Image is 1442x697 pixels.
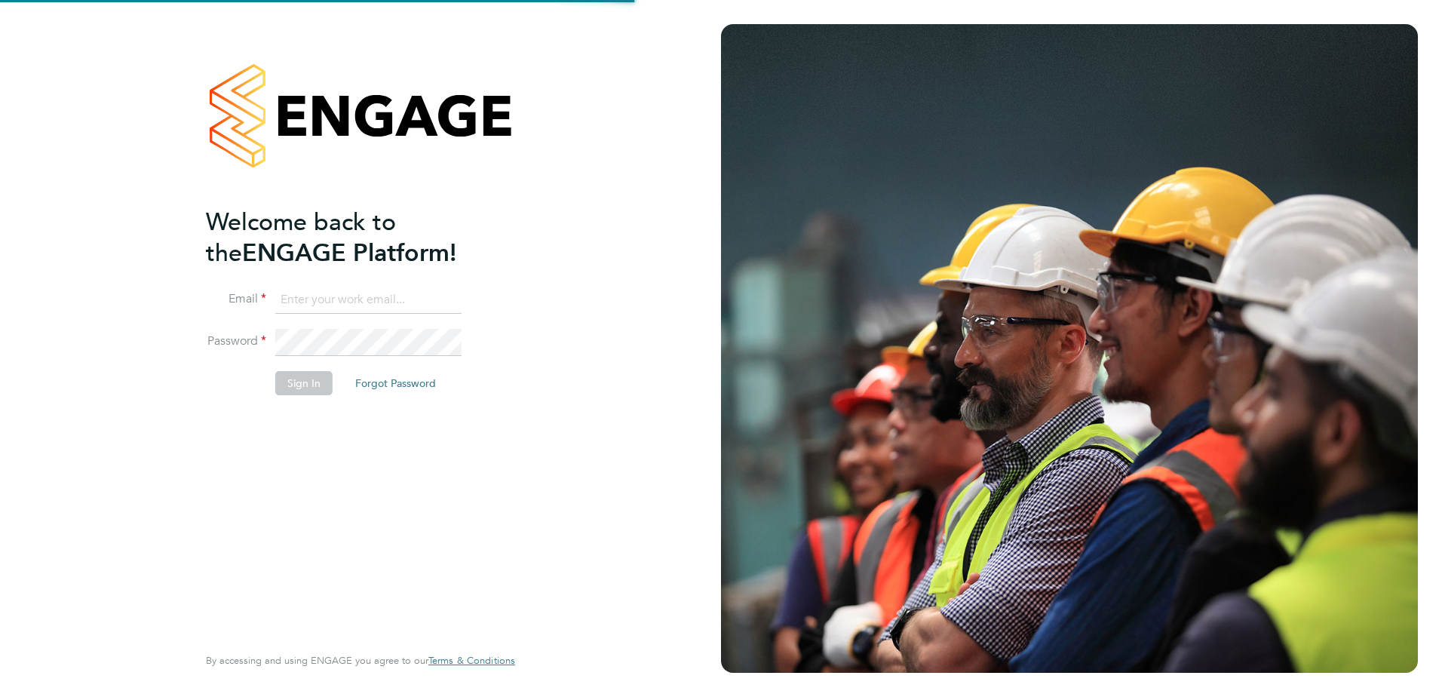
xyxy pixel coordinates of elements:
label: Password [206,333,266,349]
span: Welcome back to the [206,207,396,268]
span: By accessing and using ENGAGE you agree to our [206,654,515,667]
button: Forgot Password [343,371,448,395]
h2: ENGAGE Platform! [206,207,500,269]
input: Enter your work email... [275,287,462,314]
a: Terms & Conditions [428,655,515,667]
button: Sign In [275,371,333,395]
label: Email [206,291,266,307]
